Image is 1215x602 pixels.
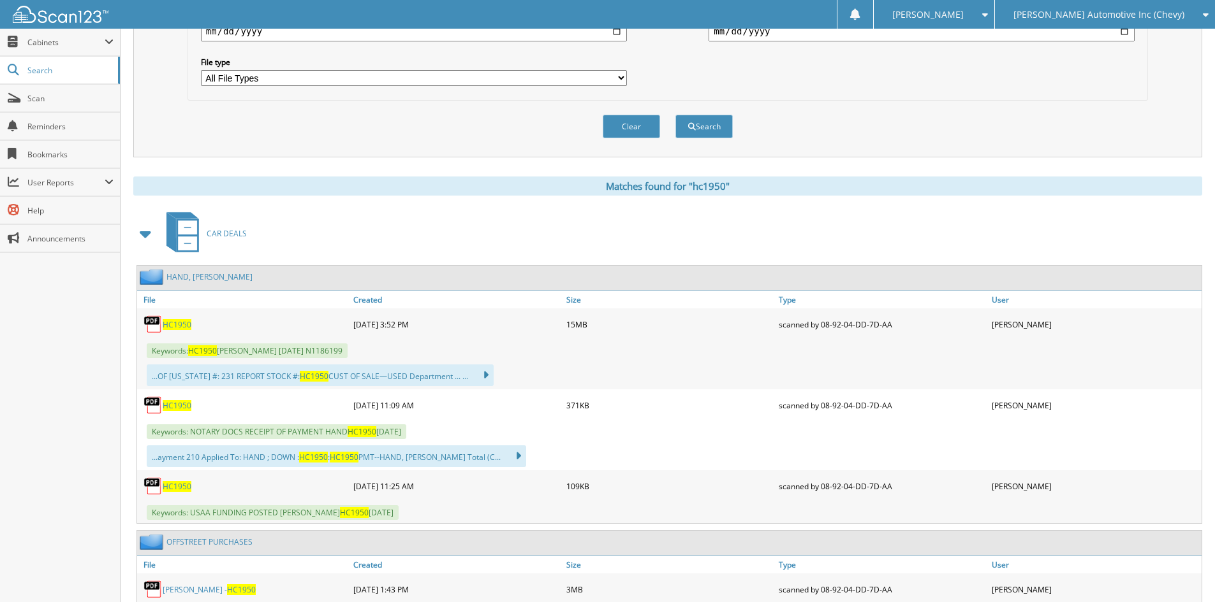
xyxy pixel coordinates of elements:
[892,11,964,18] span: [PERSON_NAME]
[563,473,776,499] div: 109KB
[147,505,399,520] span: Keywords: USAA FUNDING POSTED [PERSON_NAME] [DATE]
[350,577,563,602] div: [DATE] 1:43 PM
[27,233,114,244] span: Announcements
[27,205,114,216] span: Help
[776,291,989,308] a: Type
[350,556,563,573] a: Created
[140,269,166,285] img: folder2.png
[350,312,563,337] div: [DATE] 3:52 PM
[227,584,256,595] span: HC1950
[350,291,563,308] a: Created
[27,177,105,188] span: User Reports
[144,315,163,334] img: PDF.png
[140,534,166,550] img: folder2.png
[675,115,733,138] button: Search
[144,477,163,496] img: PDF.png
[563,577,776,602] div: 3MB
[13,6,108,23] img: scan123-logo-white.svg
[137,556,350,573] a: File
[989,556,1202,573] a: User
[147,445,526,467] div: ...ayment 210 Applied To: HAND ; DOWN : : PMT--HAND, [PERSON_NAME] Total (C...
[207,228,247,239] span: CAR DEALS
[144,580,163,599] img: PDF.png
[201,21,627,41] input: start
[776,473,989,499] div: scanned by 08-92-04-DD-7D-AA
[166,536,253,547] a: OFFSTREET PURCHASES
[563,556,776,573] a: Size
[989,392,1202,418] div: [PERSON_NAME]
[163,319,191,330] a: HC1950
[776,577,989,602] div: scanned by 08-92-04-DD-7D-AA
[1013,11,1184,18] span: [PERSON_NAME] Automotive Inc (Chevy)
[709,21,1135,41] input: end
[163,400,191,411] a: HC1950
[163,481,191,492] a: HC1950
[299,452,328,462] span: HC1950
[27,37,105,48] span: Cabinets
[989,291,1202,308] a: User
[776,312,989,337] div: scanned by 08-92-04-DD-7D-AA
[776,556,989,573] a: Type
[27,93,114,104] span: Scan
[27,121,114,132] span: Reminders
[1151,541,1215,602] iframe: Chat Widget
[350,473,563,499] div: [DATE] 11:25 AM
[147,343,348,358] span: Keywords: [PERSON_NAME] [DATE] N1186199
[348,426,376,437] span: HC1950
[147,364,494,386] div: ...OF [US_STATE] #: 231 REPORT STOCK #: CUST OF SALE—USED Department ... ...
[188,345,217,356] span: HC1950
[27,65,112,76] span: Search
[563,392,776,418] div: 371KB
[201,57,627,68] label: File type
[147,424,406,439] span: Keywords: NOTARY DOCS RECEIPT OF PAYMENT HAND [DATE]
[166,271,253,282] a: HAND, [PERSON_NAME]
[133,176,1202,196] div: Matches found for "hc1950"
[159,208,247,259] a: CAR DEALS
[989,312,1202,337] div: [PERSON_NAME]
[340,507,369,518] span: HC1950
[27,149,114,160] span: Bookmarks
[137,291,350,308] a: File
[163,584,256,595] a: [PERSON_NAME] -HC1950
[350,392,563,418] div: [DATE] 11:09 AM
[144,396,163,415] img: PDF.png
[989,473,1202,499] div: [PERSON_NAME]
[563,291,776,308] a: Size
[776,392,989,418] div: scanned by 08-92-04-DD-7D-AA
[330,452,358,462] span: HC1950
[989,577,1202,602] div: [PERSON_NAME]
[603,115,660,138] button: Clear
[563,312,776,337] div: 15MB
[300,371,328,382] span: HC1950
